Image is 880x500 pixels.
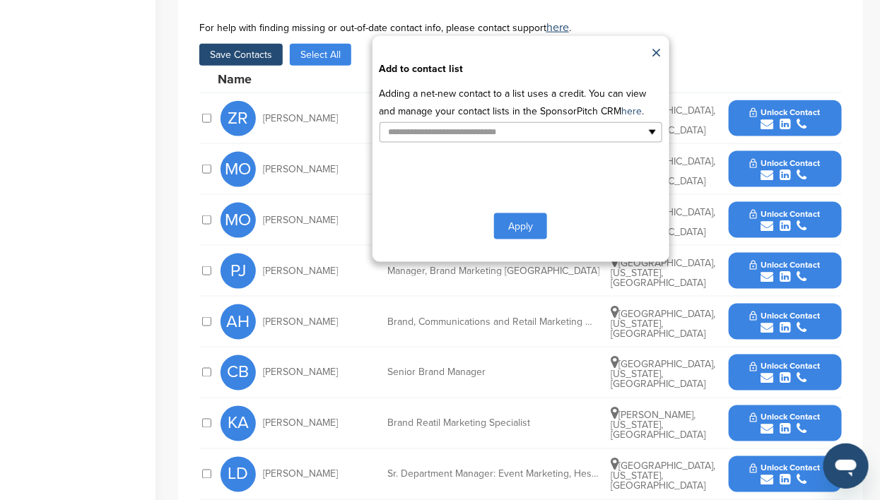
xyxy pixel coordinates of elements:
[733,301,837,343] button: Unlock Contact
[733,97,837,140] button: Unlock Contact
[387,470,599,480] div: Sr. Department Manager: Event Marketing, Hesston Marketing Services & [PERSON_NAME][GEOGRAPHIC_DATA]
[652,43,662,64] a: ×
[387,266,599,276] div: Manager, Brand Marketing [GEOGRAPHIC_DATA]
[494,213,547,239] button: Apply
[387,317,599,327] div: Brand, Communications and Retail Marketing Manager, Parts NA
[750,463,820,473] span: Unlock Contact
[221,406,256,441] span: KA
[611,257,716,289] span: [GEOGRAPHIC_DATA], [US_STATE], [GEOGRAPHIC_DATA]
[733,352,837,394] button: Unlock Contact
[263,368,338,378] span: [PERSON_NAME]
[221,304,256,340] span: AH
[733,250,837,292] button: Unlock Contact
[622,105,643,117] a: here
[750,209,820,219] span: Unlock Contact
[380,85,662,120] p: Adding a net-new contact to a list uses a credit. You can view and manage your contact lists in t...
[750,311,820,321] span: Unlock Contact
[733,199,837,242] button: Unlock Contact
[611,460,716,492] span: [GEOGRAPHIC_DATA], [US_STATE], [GEOGRAPHIC_DATA]
[546,20,569,35] a: here
[733,453,837,496] button: Unlock Contact
[221,355,256,391] span: CB
[750,362,820,371] span: Unlock Contact
[387,419,599,429] div: Brand Reatil Marketing Specialist
[221,101,256,136] span: ZR
[750,158,820,168] span: Unlock Contact
[611,308,716,340] span: [GEOGRAPHIC_DATA], [US_STATE], [GEOGRAPHIC_DATA]
[611,410,706,441] span: [PERSON_NAME], [US_STATE], [GEOGRAPHIC_DATA]
[750,260,820,270] span: Unlock Contact
[263,470,338,480] span: [PERSON_NAME]
[380,64,662,74] div: Add to contact list
[733,403,837,445] button: Unlock Contact
[611,359,716,391] span: [GEOGRAPHIC_DATA], [US_STATE], [GEOGRAPHIC_DATA]
[263,419,338,429] span: [PERSON_NAME]
[221,152,256,187] span: MO
[221,254,256,289] span: PJ
[263,317,338,327] span: [PERSON_NAME]
[221,457,256,492] span: LD
[733,148,837,191] button: Unlock Contact
[263,266,338,276] span: [PERSON_NAME]
[221,203,256,238] span: MO
[823,444,869,489] iframe: Button to launch messaging window
[387,368,599,378] div: Senior Brand Manager
[750,412,820,422] span: Unlock Contact
[750,107,820,117] span: Unlock Contact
